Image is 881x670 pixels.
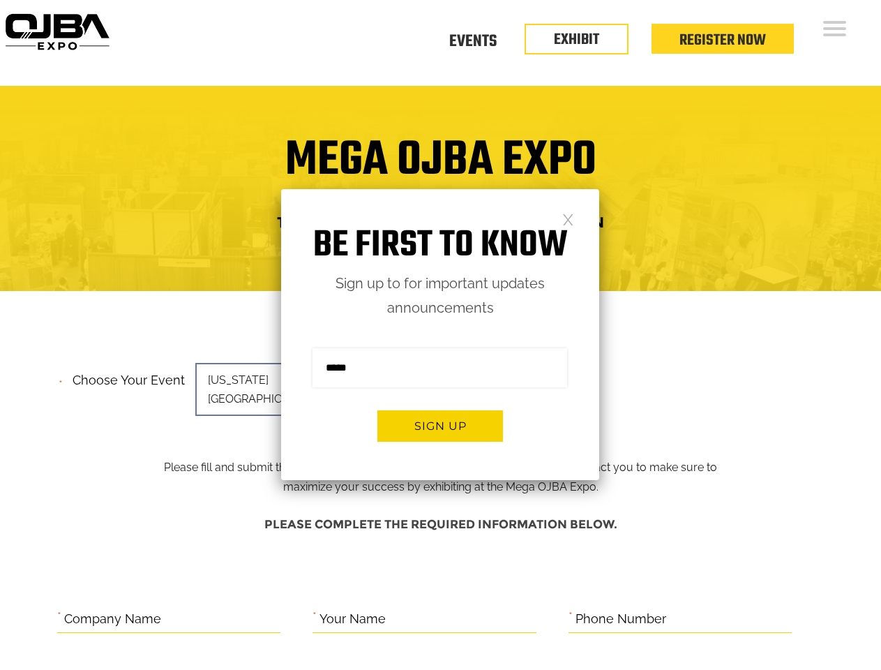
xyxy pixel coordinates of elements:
a: EXHIBIT [554,28,599,52]
label: Phone Number [575,609,666,630]
p: Please fill and submit the information below and one of our team members will contact you to make... [153,368,728,497]
label: Company Name [64,609,161,630]
h1: Mega OJBA Expo [10,141,871,197]
a: Register Now [679,29,766,52]
h1: Be first to know [281,224,599,268]
button: Sign up [377,410,503,442]
a: Close [562,213,574,225]
span: [US_STATE][GEOGRAPHIC_DATA] [195,363,391,416]
p: Sign up to for important updates announcements [281,271,599,320]
label: Your Name [319,609,386,630]
label: Choose your event [64,361,185,392]
h4: Trade Show Exhibit Space Application [10,209,871,235]
h4: Please complete the required information below. [57,511,824,538]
